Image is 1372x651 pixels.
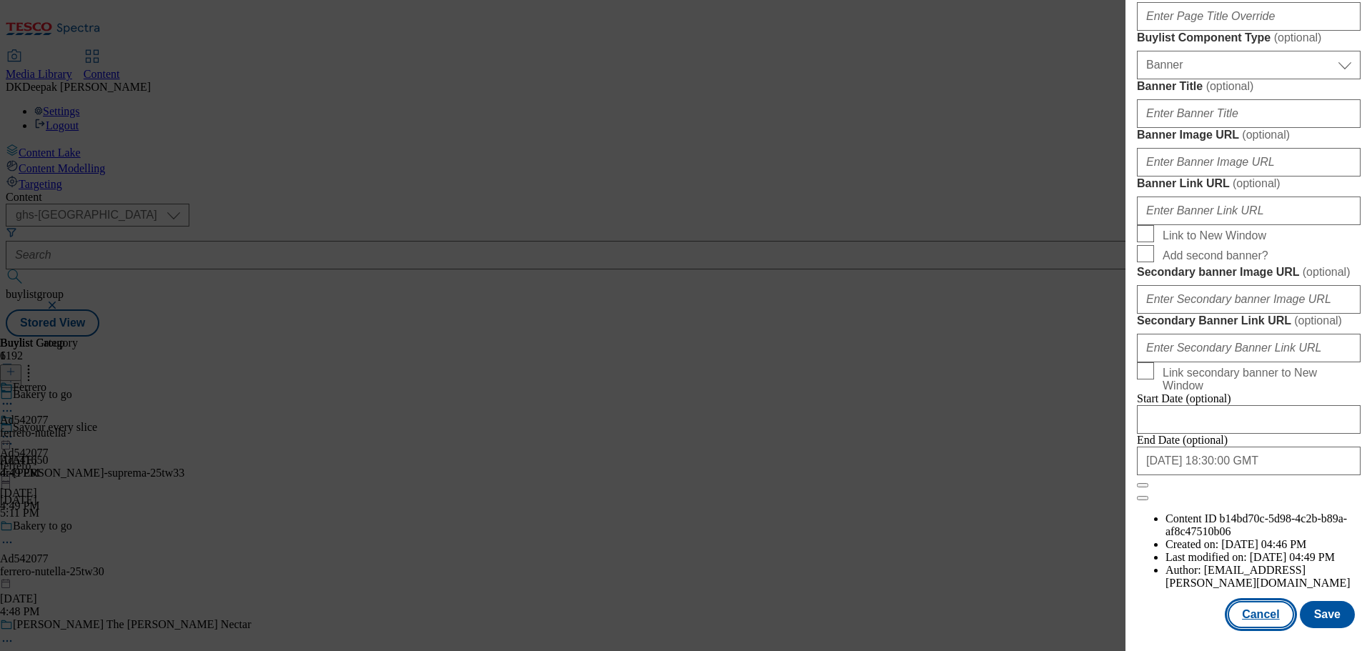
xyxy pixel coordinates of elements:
[1221,538,1306,550] span: [DATE] 04:46 PM
[1165,551,1361,564] li: Last modified on:
[1137,265,1361,279] label: Secondary banner Image URL
[1137,483,1148,487] button: Close
[1228,601,1293,628] button: Cancel
[1206,80,1254,92] span: ( optional )
[1137,334,1361,362] input: Enter Secondary Banner Link URL
[1137,434,1228,446] span: End Date (optional)
[1165,564,1361,590] li: Author:
[1137,2,1361,31] input: Enter Page Title Override
[1137,285,1361,314] input: Enter Secondary banner Image URL
[1233,177,1281,189] span: ( optional )
[1137,314,1361,328] label: Secondary Banner Link URL
[1165,538,1361,551] li: Created on:
[1303,266,1351,278] span: ( optional )
[1137,31,1361,45] label: Buylist Component Type
[1165,512,1361,538] li: Content ID
[1300,601,1355,628] button: Save
[1137,177,1361,191] label: Banner Link URL
[1137,392,1231,404] span: Start Date (optional)
[1294,314,1342,327] span: ( optional )
[1137,405,1361,434] input: Enter Date
[1250,551,1335,563] span: [DATE] 04:49 PM
[1137,99,1361,128] input: Enter Banner Title
[1137,128,1361,142] label: Banner Image URL
[1242,129,1290,141] span: ( optional )
[1165,512,1347,537] span: b14bd70c-5d98-4c2b-b89a-af8c47510b06
[1163,229,1266,242] span: Link to New Window
[1274,31,1322,44] span: ( optional )
[1165,564,1351,589] span: [EMAIL_ADDRESS][PERSON_NAME][DOMAIN_NAME]
[1137,79,1361,94] label: Banner Title
[1137,197,1361,225] input: Enter Banner Link URL
[1137,447,1361,475] input: Enter Date
[1137,148,1361,177] input: Enter Banner Image URL
[1163,367,1355,392] span: Link secondary banner to New Window
[1163,249,1268,262] span: Add second banner?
